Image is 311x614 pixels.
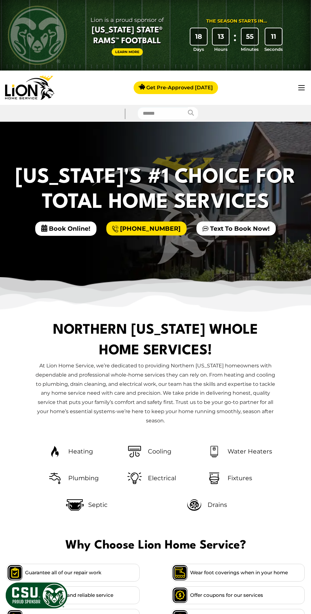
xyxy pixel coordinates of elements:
[190,569,288,576] span: Wear foot coverings when in your home
[84,15,170,25] span: Lion is a proud sponsor of
[8,6,67,65] img: CSU Rams logo
[68,447,93,456] span: Heating
[232,28,238,53] div: :
[45,446,122,457] a: Heating
[185,499,261,511] a: Drains
[106,222,187,235] a: [PHONE_NUMBER]
[190,28,207,45] div: 18
[35,222,96,236] span: Book Online!
[193,46,204,52] span: Days
[112,48,143,56] a: Learn More
[112,105,138,122] div: |
[65,499,142,511] a: Septic
[5,76,54,100] img: Lion Home Service
[34,361,277,426] p: At Lion Home Service, we’re dedicated to providing Northern [US_STATE] homeowners with dependable...
[68,473,99,483] span: Plumbing
[265,28,282,45] div: 11
[134,81,218,94] a: Get Pre-Approved [DATE]
[228,473,252,483] span: Fixtures
[213,28,229,45] div: 13
[125,446,201,457] a: Cooling
[196,222,276,235] a: Text To Book Now!
[5,536,306,555] span: Why Choose Lion Home Service?
[125,473,201,484] a: Electrical
[52,320,259,361] h1: Northern [US_STATE] Whole Home Services!
[264,46,283,52] span: Seconds
[88,500,108,510] span: Septic
[45,473,122,484] a: Plumbing
[148,447,171,456] span: Cooling
[214,46,228,52] span: Hours
[190,591,263,599] span: Offer coupons for our services
[208,500,227,510] span: Drains
[205,473,281,484] a: Fixtures
[241,46,259,52] span: Minutes
[242,28,258,45] div: 55
[206,18,267,25] div: The Season Starts in...
[14,165,297,215] h2: [US_STATE]'s #1 Choice For Total Home Services
[228,447,272,456] span: Water Heaters
[25,569,101,576] span: Guarantee all of our repair work
[148,473,176,483] span: Electrical
[205,446,281,457] a: Water Heaters
[84,25,170,47] span: [US_STATE] State® Rams™ Football
[5,582,68,609] img: CSU Sponsor Badge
